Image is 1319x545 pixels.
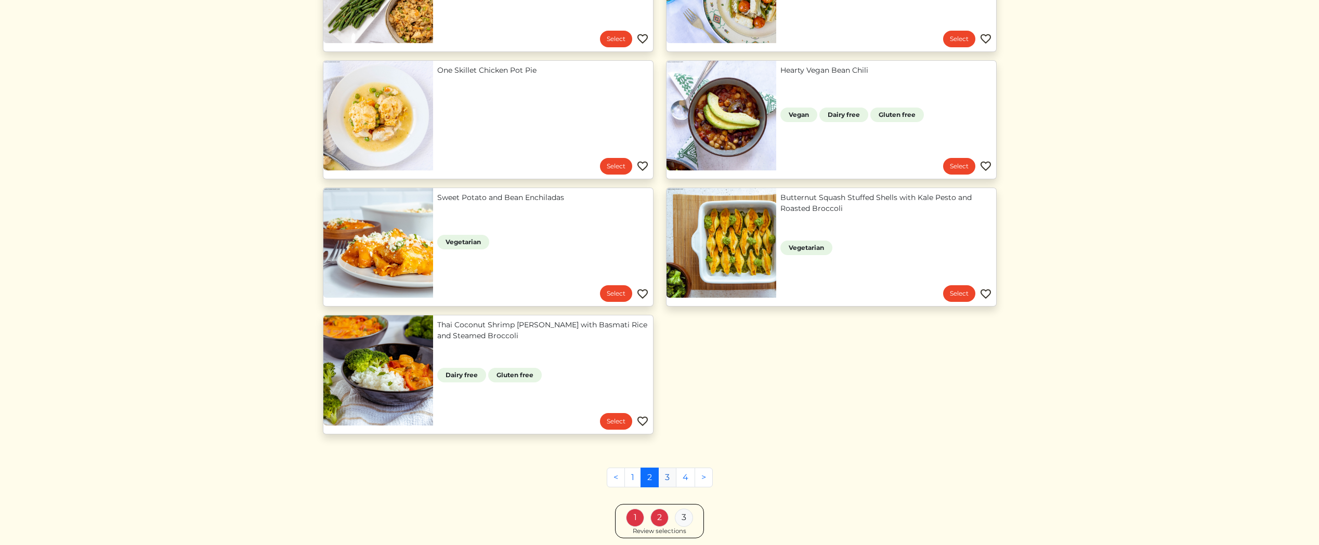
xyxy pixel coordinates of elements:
[636,415,649,428] img: Favorite menu item
[633,527,686,536] div: Review selections
[676,468,695,487] a: 4
[943,158,975,175] a: Select
[636,160,649,172] img: Favorite menu item
[980,288,992,300] img: Favorite menu item
[607,468,713,496] nav: Pages
[624,468,641,487] a: 1
[600,31,632,47] a: Select
[600,413,632,430] a: Select
[641,468,659,487] a: 2
[780,192,992,214] a: Butternut Squash Stuffed Shells with Kale Pesto and Roasted Broccoli
[980,33,992,45] img: Favorite menu item
[658,468,676,487] a: 3
[607,468,625,487] a: Previous
[600,285,632,302] a: Select
[626,509,644,527] div: 1
[675,509,693,527] div: 3
[600,158,632,175] a: Select
[615,504,704,539] a: 1 2 3 Review selections
[943,31,975,47] a: Select
[437,192,649,203] a: Sweet Potato and Bean Enchiladas
[980,160,992,172] img: Favorite menu item
[437,65,649,76] a: One Skillet Chicken Pot Pie
[636,288,649,300] img: Favorite menu item
[780,65,992,76] a: Hearty Vegan Bean Chili
[695,468,713,487] a: Next
[636,33,649,45] img: Favorite menu item
[437,320,649,341] a: Thai Coconut Shrimp [PERSON_NAME] with Basmati Rice and Steamed Broccoli
[943,285,975,302] a: Select
[650,509,669,527] div: 2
